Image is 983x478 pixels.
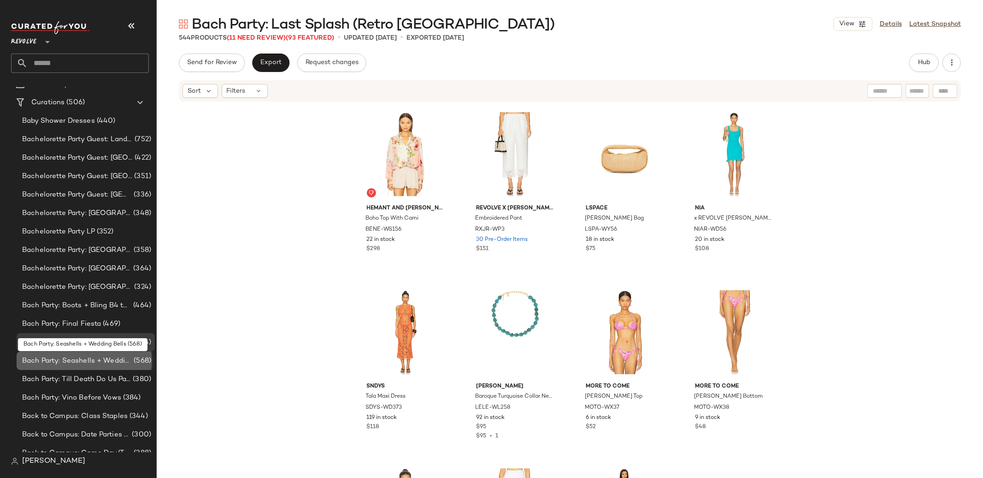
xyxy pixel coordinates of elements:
[585,404,619,412] span: MOTO-WX37
[578,286,671,379] img: MOTO-WX37_V1.jpg
[476,414,505,422] span: 92 in stock
[22,134,133,145] span: Bachelorette Party Guest: Landing Page
[366,226,402,234] span: BENE-WS156
[133,134,151,145] span: (752)
[187,59,237,66] span: Send for Review
[260,59,282,66] span: Export
[586,236,614,244] span: 18 in stock
[694,393,763,401] span: [PERSON_NAME] Bottom
[476,245,489,253] span: $151
[11,31,36,48] span: Revolve
[131,337,151,348] span: (544)
[688,108,780,201] img: NIAR-WD56_V1.jpg
[694,215,772,223] span: x REVOLVE [PERSON_NAME]
[475,393,553,401] span: Baroque Turquoise Collar Necklace
[695,245,709,253] span: $108
[695,423,706,431] span: $48
[475,226,505,234] span: RXJR-WP3
[297,54,366,72] button: Request changes
[22,319,101,329] span: Bach Party: Final Fiesta
[834,17,872,31] button: View
[695,382,773,391] span: MORE TO COME
[369,190,374,196] img: svg%3e
[367,236,395,244] span: 22 in stock
[252,54,289,72] button: Export
[476,236,528,244] span: 30 Pre-Order Items
[179,33,334,43] div: Products
[476,433,486,439] span: $95
[132,190,151,200] span: (336)
[227,35,286,42] span: (11 Need Review)
[495,433,498,439] span: 1
[880,19,902,29] a: Details
[366,404,402,412] span: SDYS-WD373
[11,21,89,34] img: cfy_white_logo.C9jOOHJF.svg
[132,448,151,459] span: (388)
[586,382,664,391] span: MORE TO COME
[359,286,452,379] img: SDYS-WD373_V1.jpg
[476,423,486,431] span: $95
[22,411,128,422] span: Back to Campus: Class Staples
[695,236,724,244] span: 20 in stock
[367,245,380,253] span: $298
[22,245,132,256] span: Bachelorette Party: [GEOGRAPHIC_DATA]
[192,16,554,34] span: Bach Party: Last Splash (Retro [GEOGRAPHIC_DATA])
[359,108,452,201] img: BENE-WS156_V1.jpg
[694,226,726,234] span: NIAR-WD56
[367,382,445,391] span: SNDYS
[65,97,85,108] span: (506)
[132,171,151,182] span: (351)
[22,374,131,385] span: Bach Party: Till Death Do Us Party
[128,411,148,422] span: (344)
[22,456,85,467] span: [PERSON_NAME]
[132,282,151,293] span: (324)
[694,404,730,412] span: MOTO-WX38
[22,116,95,126] span: Baby Shower Dresses
[400,32,403,43] span: •
[131,263,151,274] span: (364)
[305,59,359,66] span: Request changes
[909,19,961,29] a: Latest Snapshot
[469,286,561,379] img: LELE-WL258_V1.jpg
[22,430,130,440] span: Back to Campus: Date Parties & Semi Formals
[22,282,132,293] span: Bachelorette Party: [GEOGRAPHIC_DATA]
[367,423,379,431] span: $118
[476,382,554,391] span: [PERSON_NAME]
[22,153,133,163] span: Bachelorette Party Guest: [GEOGRAPHIC_DATA]
[585,393,642,401] span: [PERSON_NAME] Top
[121,393,141,403] span: (384)
[695,414,720,422] span: 9 in stock
[22,190,132,200] span: Bachelorette Party Guest: [GEOGRAPHIC_DATA]
[22,263,131,274] span: Bachelorette Party: [GEOGRAPHIC_DATA]
[22,171,132,182] span: Bachelorette Party Guest: [GEOGRAPHIC_DATA]
[475,215,522,223] span: Embroidered Pant
[132,356,151,366] span: (568)
[179,35,191,42] span: 544
[695,204,773,213] span: NIA
[366,215,419,223] span: Boho Top With Cami
[366,393,406,401] span: Tala Maxi Dress
[11,458,18,465] img: svg%3e
[179,54,245,72] button: Send for Review
[227,86,246,96] span: Filters
[132,245,151,256] span: (358)
[131,300,151,311] span: (464)
[101,319,120,329] span: (469)
[475,404,511,412] span: LELE-WL258
[22,337,131,348] span: Bach Party: Last Splash (Retro [GEOGRAPHIC_DATA])
[130,430,151,440] span: (300)
[586,423,596,431] span: $52
[188,86,201,96] span: Sort
[22,356,132,366] span: Bach Party: Seashells + Wedding Bells
[22,393,121,403] span: Bach Party: Vino Before Vows
[486,433,495,439] span: •
[367,414,397,422] span: 119 in stock
[586,414,611,422] span: 6 in stock
[179,19,188,29] img: svg%3e
[839,20,854,28] span: View
[476,204,554,213] span: REVOLVE x [PERSON_NAME]
[585,215,644,223] span: [PERSON_NAME] Bag
[469,108,561,201] img: RXJR-WP3_V1.jpg
[344,33,397,43] p: updated [DATE]
[22,448,132,459] span: Back to Campus: Game Day/Tailgates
